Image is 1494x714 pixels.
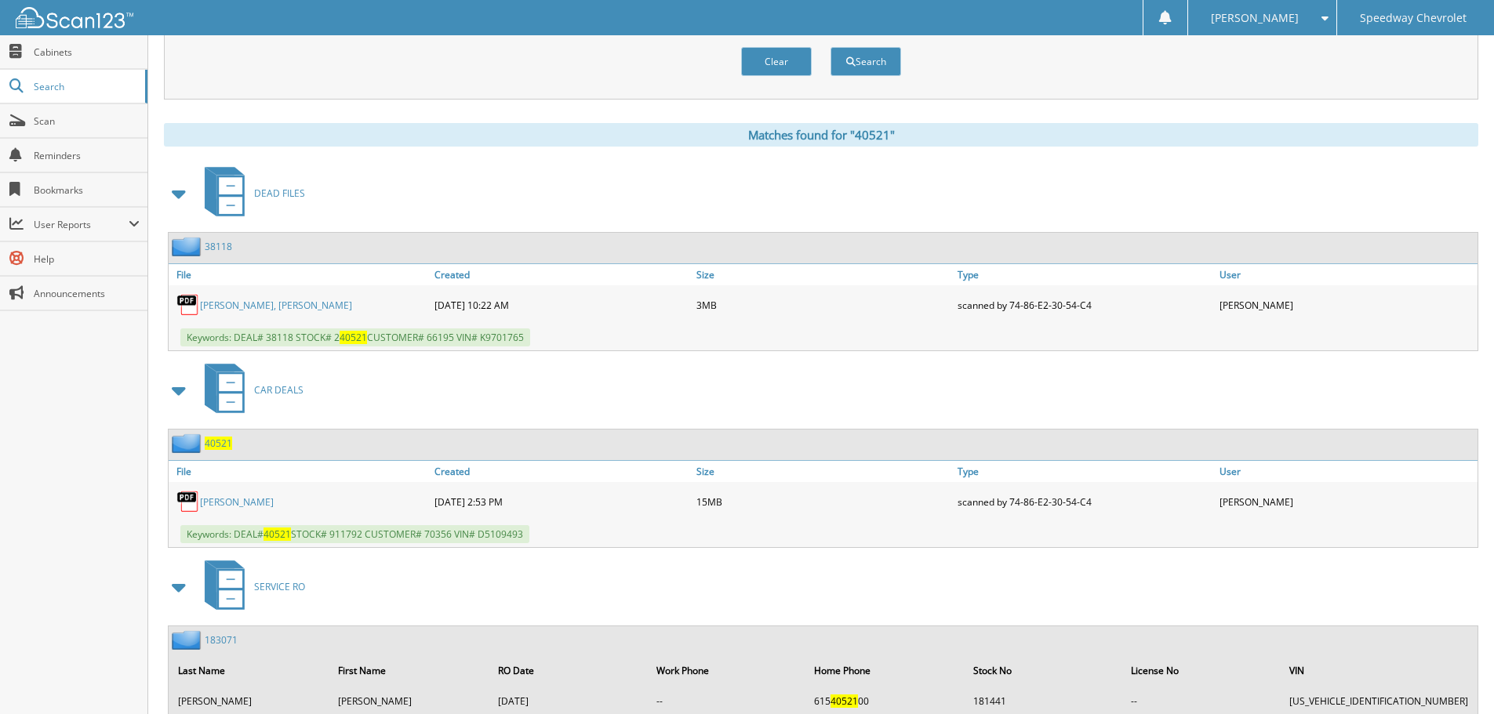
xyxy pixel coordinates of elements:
a: 38118 [205,240,232,253]
div: [DATE] 10:22 AM [431,289,692,321]
th: Last Name [170,654,329,687]
span: SERVICE RO [254,580,305,593]
td: [PERSON_NAME] [170,688,329,714]
a: CAR DEALS [195,359,304,421]
td: -- [1123,688,1280,714]
th: VIN [1281,654,1476,687]
a: File [169,461,431,482]
a: SERVICE RO [195,556,305,618]
a: User [1216,264,1478,285]
div: [PERSON_NAME] [1216,289,1478,321]
div: Matches found for "40521" [164,123,1478,147]
td: [PERSON_NAME] [330,688,489,714]
img: PDF.png [176,293,200,317]
span: Reminders [34,149,140,162]
span: [PERSON_NAME] [1211,13,1299,23]
span: DEAD FILES [254,187,305,200]
div: [DATE] 2:53 PM [431,486,692,517]
iframe: Chat Widget [1416,639,1494,714]
a: DEAD FILES [195,162,305,224]
th: License No [1123,654,1280,687]
div: scanned by 74-86-E2-30-54-C4 [954,486,1216,517]
img: PDF.png [176,490,200,513]
a: 183071 [205,633,238,647]
span: Help [34,252,140,266]
a: File [169,264,431,285]
div: [PERSON_NAME] [1216,486,1478,517]
span: 40521 [264,527,291,541]
span: Speedway Chevrolet [1360,13,1467,23]
span: Keywords: DEAL# 38118 STOCK# 2 CUSTOMER# 66195 VIN# K9701765 [180,328,530,346]
span: Scan [34,114,140,128]
a: User [1216,461,1478,482]
a: [PERSON_NAME], [PERSON_NAME] [200,299,352,312]
a: Type [954,461,1216,482]
span: Keywords: DEAL# STOCK# 911792 CUSTOMER# 70356 VIN# D5109493 [180,525,529,543]
span: Search [34,80,137,93]
span: Cabinets [34,45,140,59]
div: 15MB [692,486,954,517]
td: 615 00 [806,688,964,714]
button: Clear [741,47,812,76]
a: 40521 [205,437,232,450]
div: 3MB [692,289,954,321]
a: Size [692,461,954,482]
span: Announcements [34,287,140,300]
img: folder2.png [172,433,205,453]
a: Created [431,461,692,482]
th: Work Phone [649,654,805,687]
span: 40521 [340,331,367,344]
span: 40521 [831,694,858,708]
span: User Reports [34,218,129,231]
span: CAR DEALS [254,383,304,397]
td: -- [649,688,805,714]
span: Bookmarks [34,183,140,197]
img: folder2.png [172,630,205,650]
th: Home Phone [806,654,964,687]
a: Size [692,264,954,285]
a: Created [431,264,692,285]
td: [US_VEHICLE_IDENTIFICATION_NUMBER] [1281,688,1476,714]
th: First Name [330,654,489,687]
div: scanned by 74-86-E2-30-54-C4 [954,289,1216,321]
img: scan123-logo-white.svg [16,7,133,28]
button: Search [831,47,901,76]
a: Type [954,264,1216,285]
img: folder2.png [172,237,205,256]
a: [PERSON_NAME] [200,495,274,509]
td: [DATE] [490,688,646,714]
th: RO Date [490,654,646,687]
th: Stock No [965,654,1122,687]
td: 181441 [965,688,1122,714]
